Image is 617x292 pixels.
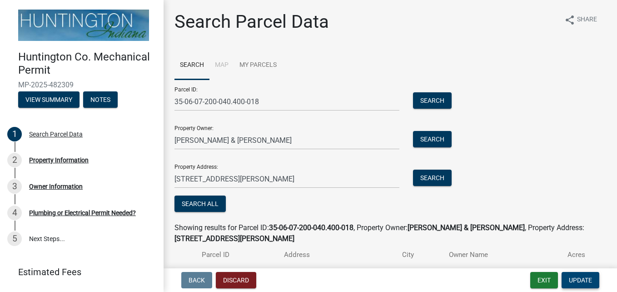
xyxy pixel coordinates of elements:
[83,96,118,104] wm-modal-confirm: Notes
[18,91,80,108] button: View Summary
[174,51,209,80] a: Search
[408,223,525,232] strong: [PERSON_NAME] & [PERSON_NAME]
[7,232,22,246] div: 5
[234,51,282,80] a: My Parcels
[269,223,353,232] strong: 35-06-07-200-040.400-018
[413,92,452,109] button: Search
[577,15,597,25] span: Share
[18,10,149,41] img: Huntington County, Indiana
[18,50,156,77] h4: Huntington Co. Mechanical Permit
[569,277,592,284] span: Update
[181,272,212,288] button: Back
[562,244,595,266] th: Acres
[18,96,80,104] wm-modal-confirm: Summary
[174,11,329,33] h1: Search Parcel Data
[216,272,256,288] button: Discard
[562,272,599,288] button: Update
[29,131,83,137] div: Search Parcel Data
[189,277,205,284] span: Back
[83,91,118,108] button: Notes
[29,157,89,163] div: Property Information
[174,222,606,244] div: Showing results for Parcel ID: , Property Owner: , Property Address:
[7,263,149,281] a: Estimated Fees
[7,179,22,194] div: 3
[174,196,226,212] button: Search All
[413,170,452,186] button: Search
[7,153,22,167] div: 2
[557,11,604,29] button: shareShare
[530,272,558,288] button: Exit
[279,244,397,266] th: Address
[564,15,575,25] i: share
[29,183,83,190] div: Owner Information
[174,234,294,243] strong: [STREET_ADDRESS][PERSON_NAME]
[7,206,22,220] div: 4
[413,131,452,147] button: Search
[18,81,145,89] span: MP-2025-482309
[7,127,22,141] div: 1
[29,210,136,216] div: Plumbing or Electrical Permit Needed?
[196,244,279,266] th: Parcel ID
[397,244,443,266] th: City
[443,244,562,266] th: Owner Name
